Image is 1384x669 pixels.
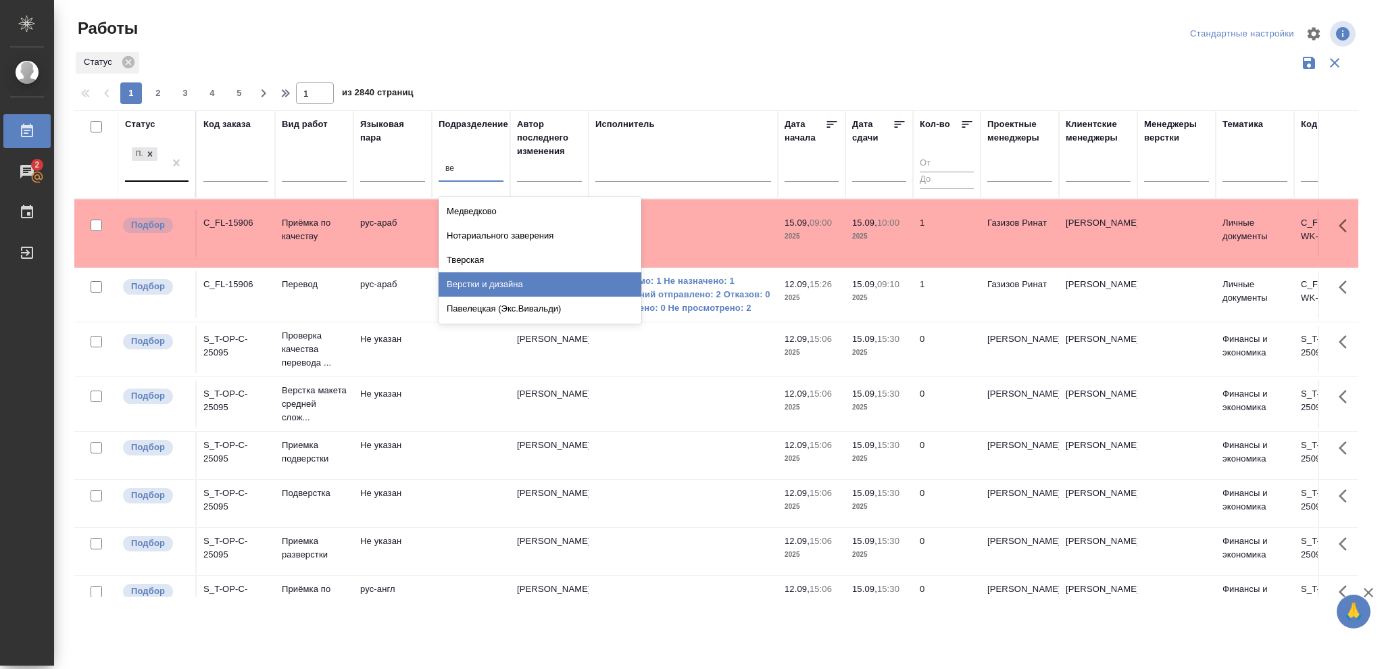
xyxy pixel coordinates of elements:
[981,326,1059,373] td: [PERSON_NAME]
[147,86,169,100] span: 2
[785,548,839,562] p: 2025
[76,52,139,74] div: Статус
[852,389,877,399] p: 15.09,
[1294,271,1373,318] td: C_FL-15906-WK-012
[203,216,268,230] div: C_FL-15906
[920,172,974,189] input: До
[353,528,432,575] td: Не указан
[131,280,165,293] p: Подбор
[852,118,893,145] div: Дата сдачи
[1059,480,1137,527] td: [PERSON_NAME]
[1331,271,1363,303] button: Здесь прячутся важные кнопки
[282,118,328,131] div: Вид работ
[913,480,981,527] td: 0
[26,158,47,172] span: 2
[122,216,189,234] div: Можно подбирать исполнителей
[920,155,974,172] input: От
[122,487,189,505] div: Можно подбирать исполнителей
[1294,480,1373,527] td: S_T-OP-C-25095-WK-010
[201,82,223,104] button: 4
[1059,432,1137,479] td: [PERSON_NAME]
[174,82,196,104] button: 3
[852,452,906,466] p: 2025
[981,209,1059,257] td: Газизов Ринат
[132,147,143,162] div: Подбор
[1222,216,1287,243] p: Личные документы
[785,488,810,498] p: 12.09,
[122,278,189,296] div: Можно подбирать исполнителей
[785,389,810,399] p: 12.09,
[360,118,425,145] div: Языковая пара
[785,334,810,344] p: 12.09,
[1294,380,1373,428] td: S_T-OP-C-25095-WK-008
[131,218,165,232] p: Подбор
[1144,118,1209,145] div: Менеджеры верстки
[122,439,189,457] div: Можно подбирать исполнителей
[852,500,906,514] p: 2025
[228,86,250,100] span: 5
[282,384,347,424] p: Верстка макета средней слож...
[203,583,268,610] div: S_T-OP-C-25095
[913,326,981,373] td: 0
[282,439,347,466] p: Приемка подверстки
[147,82,169,104] button: 2
[981,576,1059,623] td: [PERSON_NAME]
[1222,118,1263,131] div: Тематика
[913,209,981,257] td: 1
[510,528,589,575] td: [PERSON_NAME]
[852,548,906,562] p: 2025
[122,332,189,351] div: Можно подбирать исполнителей
[282,487,347,500] p: Подверстка
[1294,326,1373,373] td: S_T-OP-C-25095-WK-011
[131,489,165,502] p: Подбор
[852,218,877,228] p: 15.09,
[810,279,832,289] p: 15:26
[203,332,268,360] div: S_T-OP-C-25095
[810,584,832,594] p: 15:06
[852,346,906,360] p: 2025
[981,380,1059,428] td: [PERSON_NAME]
[510,432,589,479] td: [PERSON_NAME]
[203,118,251,131] div: Код заказа
[852,291,906,305] p: 2025
[282,278,347,291] p: Перевод
[1059,326,1137,373] td: [PERSON_NAME]
[981,271,1059,318] td: Газизов Ринат
[122,583,189,601] div: Можно подбирать исполнителей
[439,224,641,248] div: Нотариального заверения
[877,389,899,399] p: 15:30
[353,271,432,318] td: рус-араб
[877,584,899,594] p: 15:30
[785,291,839,305] p: 2025
[342,84,414,104] span: из 2840 страниц
[913,380,981,428] td: 0
[595,274,771,315] a: Необходимо: 1 Не назначено: 1 Приглашений отправлено: 2 Отказов: 0 Просмотрено: 0 Не просмотрено: 2
[1222,487,1287,514] p: Финансы и экономика
[1337,595,1370,628] button: 🙏
[1222,332,1287,360] p: Финансы и экономика
[201,86,223,100] span: 4
[852,440,877,450] p: 15.09,
[439,272,641,297] div: Верстки и дизайна
[1222,439,1287,466] p: Финансы и экономика
[1297,18,1330,50] span: Настроить таблицу
[852,488,877,498] p: 15.09,
[510,380,589,428] td: [PERSON_NAME]
[432,199,510,267] td: Прямая загрузка (шаблонные документы)
[877,334,899,344] p: 15:30
[1294,432,1373,479] td: S_T-OP-C-25095-WK-009
[1222,535,1287,562] p: Финансы и экономика
[1222,278,1287,305] p: Личные документы
[877,440,899,450] p: 15:30
[877,218,899,228] p: 10:00
[1331,380,1363,413] button: Здесь прячутся важные кнопки
[130,146,159,163] div: Подбор
[131,585,165,598] p: Подбор
[282,583,347,610] p: Приёмка по качеству
[1330,21,1358,47] span: Посмотреть информацию
[1059,209,1137,257] td: [PERSON_NAME]
[1331,528,1363,560] button: Здесь прячутся важные кнопки
[877,279,899,289] p: 09:10
[785,346,839,360] p: 2025
[987,118,1052,145] div: Проектные менеджеры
